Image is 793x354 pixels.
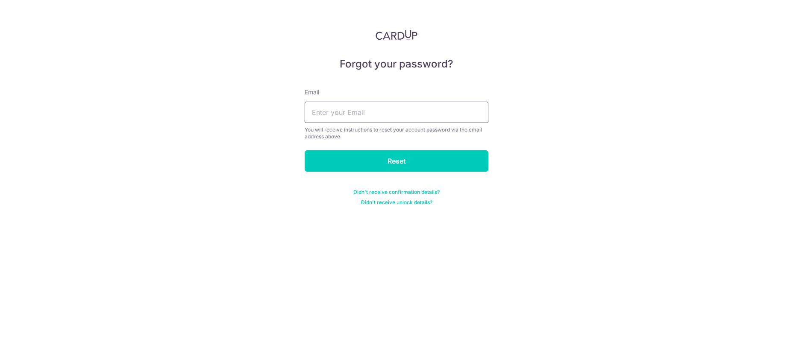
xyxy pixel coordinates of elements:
[305,150,488,172] input: Reset
[376,30,417,40] img: CardUp Logo
[305,57,488,71] h5: Forgot your password?
[361,199,432,206] a: Didn't receive unlock details?
[305,126,488,140] div: You will receive instructions to reset your account password via the email address above.
[353,189,440,196] a: Didn't receive confirmation details?
[305,88,319,97] label: Email
[305,102,488,123] input: Enter your Email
